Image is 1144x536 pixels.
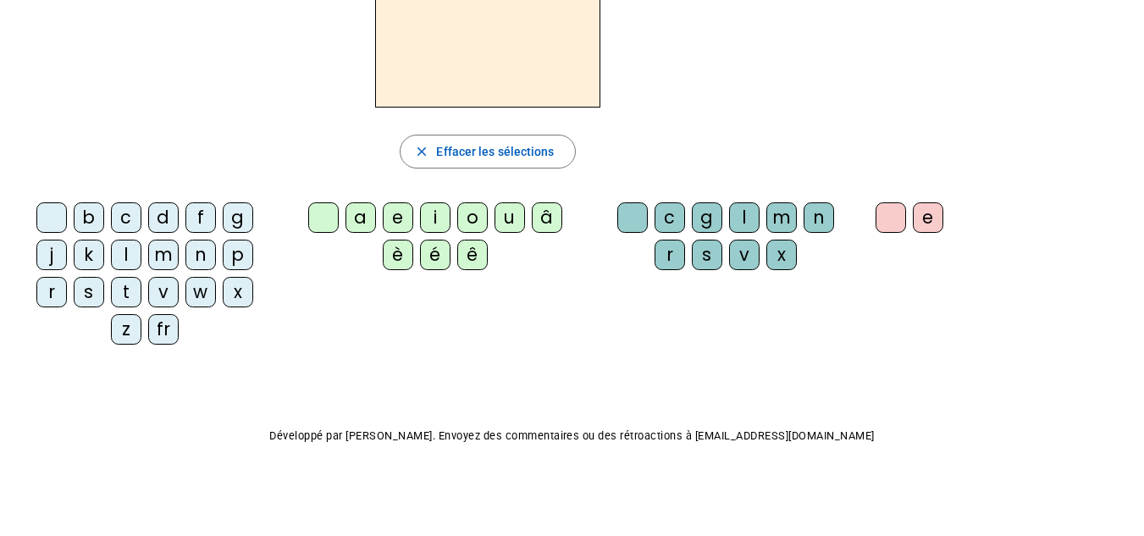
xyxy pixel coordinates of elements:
div: â [532,202,562,233]
div: s [692,240,722,270]
div: o [457,202,488,233]
div: è [383,240,413,270]
div: w [185,277,216,307]
div: g [223,202,253,233]
div: d [148,202,179,233]
div: l [729,202,760,233]
div: m [148,240,179,270]
div: v [148,277,179,307]
div: j [36,240,67,270]
div: m [766,202,797,233]
div: r [36,277,67,307]
div: c [655,202,685,233]
div: k [74,240,104,270]
div: z [111,314,141,345]
div: e [913,202,943,233]
div: s [74,277,104,307]
div: t [111,277,141,307]
div: e [383,202,413,233]
div: ê [457,240,488,270]
div: n [185,240,216,270]
div: l [111,240,141,270]
div: u [495,202,525,233]
div: x [223,277,253,307]
div: x [766,240,797,270]
div: n [804,202,834,233]
div: p [223,240,253,270]
div: fr [148,314,179,345]
div: r [655,240,685,270]
span: Effacer les sélections [436,141,554,162]
div: a [345,202,376,233]
div: f [185,202,216,233]
div: i [420,202,450,233]
div: é [420,240,450,270]
mat-icon: close [414,144,429,159]
p: Développé par [PERSON_NAME]. Envoyez des commentaires ou des rétroactions à [EMAIL_ADDRESS][DOMAI... [14,426,1130,446]
div: g [692,202,722,233]
div: c [111,202,141,233]
button: Effacer les sélections [400,135,575,169]
div: b [74,202,104,233]
div: v [729,240,760,270]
